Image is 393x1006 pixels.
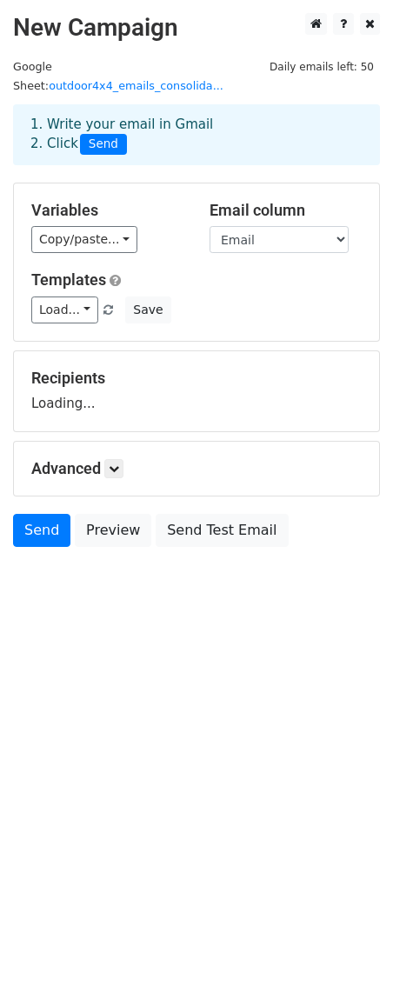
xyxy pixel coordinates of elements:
[13,60,223,93] small: Google Sheet:
[263,57,380,77] span: Daily emails left: 50
[31,270,106,289] a: Templates
[210,201,362,220] h5: Email column
[263,60,380,73] a: Daily emails left: 50
[156,514,288,547] a: Send Test Email
[13,514,70,547] a: Send
[31,296,98,323] a: Load...
[13,13,380,43] h2: New Campaign
[31,459,362,478] h5: Advanced
[80,134,127,155] span: Send
[49,79,223,92] a: outdoor4x4_emails_consolida...
[31,369,362,414] div: Loading...
[31,201,183,220] h5: Variables
[75,514,151,547] a: Preview
[125,296,170,323] button: Save
[31,226,137,253] a: Copy/paste...
[31,369,362,388] h5: Recipients
[17,115,376,155] div: 1. Write your email in Gmail 2. Click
